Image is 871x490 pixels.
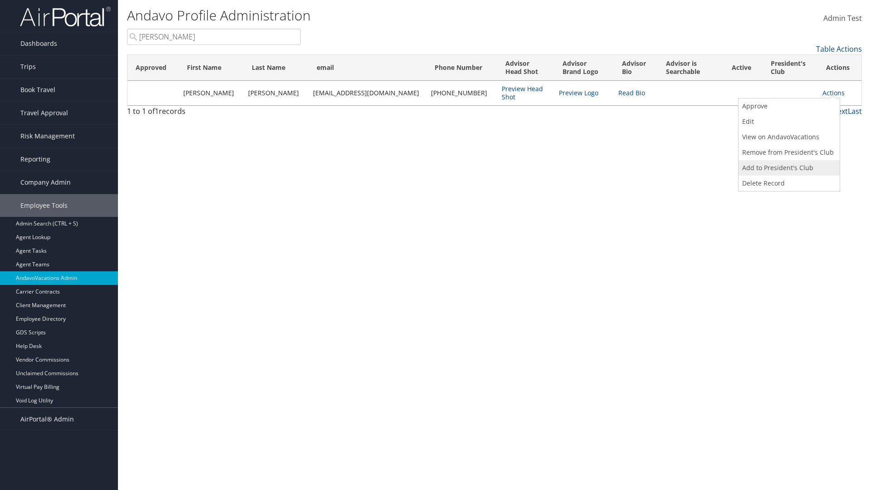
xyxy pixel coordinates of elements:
[20,148,50,171] span: Reporting
[658,55,724,81] th: Advisor is Searchable: activate to sort column ascending
[20,32,57,55] span: Dashboards
[816,44,862,54] a: Table Actions
[739,145,837,160] a: Remove from President's Club
[308,55,426,81] th: email: activate to sort column ascending
[20,125,75,147] span: Risk Management
[763,55,818,81] th: President's Club: activate to sort column ascending
[724,55,763,81] th: Active: activate to sort column ascending
[739,160,837,176] a: Add to President's Club
[559,88,598,97] a: Preview Logo
[554,55,614,81] th: Advisor Brand Logo: activate to sort column ascending
[20,194,68,217] span: Employee Tools
[244,55,308,81] th: Last Name: activate to sort column ascending
[739,176,837,191] a: Delete Record
[127,106,301,121] div: 1 to 1 of records
[20,102,68,124] span: Travel Approval
[127,6,617,25] h1: Andavo Profile Administration
[179,55,244,81] th: First Name: activate to sort column ascending
[823,13,862,23] span: Admin Test
[127,55,179,81] th: Approved: activate to sort column ascending
[244,81,308,105] td: [PERSON_NAME]
[20,6,111,27] img: airportal-logo.png
[20,408,74,431] span: AirPortal® Admin
[818,55,861,81] th: Actions
[618,88,645,97] a: Read Bio
[823,5,862,33] a: Admin Test
[848,106,862,116] a: Last
[20,55,36,78] span: Trips
[739,129,837,145] a: View on AndavoVacations
[20,171,71,194] span: Company Admin
[739,114,837,129] a: Edit
[155,106,159,116] span: 1
[179,81,244,105] td: [PERSON_NAME]
[497,55,554,81] th: Advisor Head Shot: activate to sort column ascending
[739,98,837,114] a: Approve
[308,81,426,105] td: [EMAIL_ADDRESS][DOMAIN_NAME]
[127,29,301,45] input: Search
[426,55,497,81] th: Phone Number: activate to sort column ascending
[822,88,845,97] a: Actions
[614,55,658,81] th: Advisor Bio: activate to sort column ascending
[20,78,55,101] span: Book Travel
[426,81,497,105] td: [PHONE_NUMBER]
[502,84,543,101] a: Preview Head Shot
